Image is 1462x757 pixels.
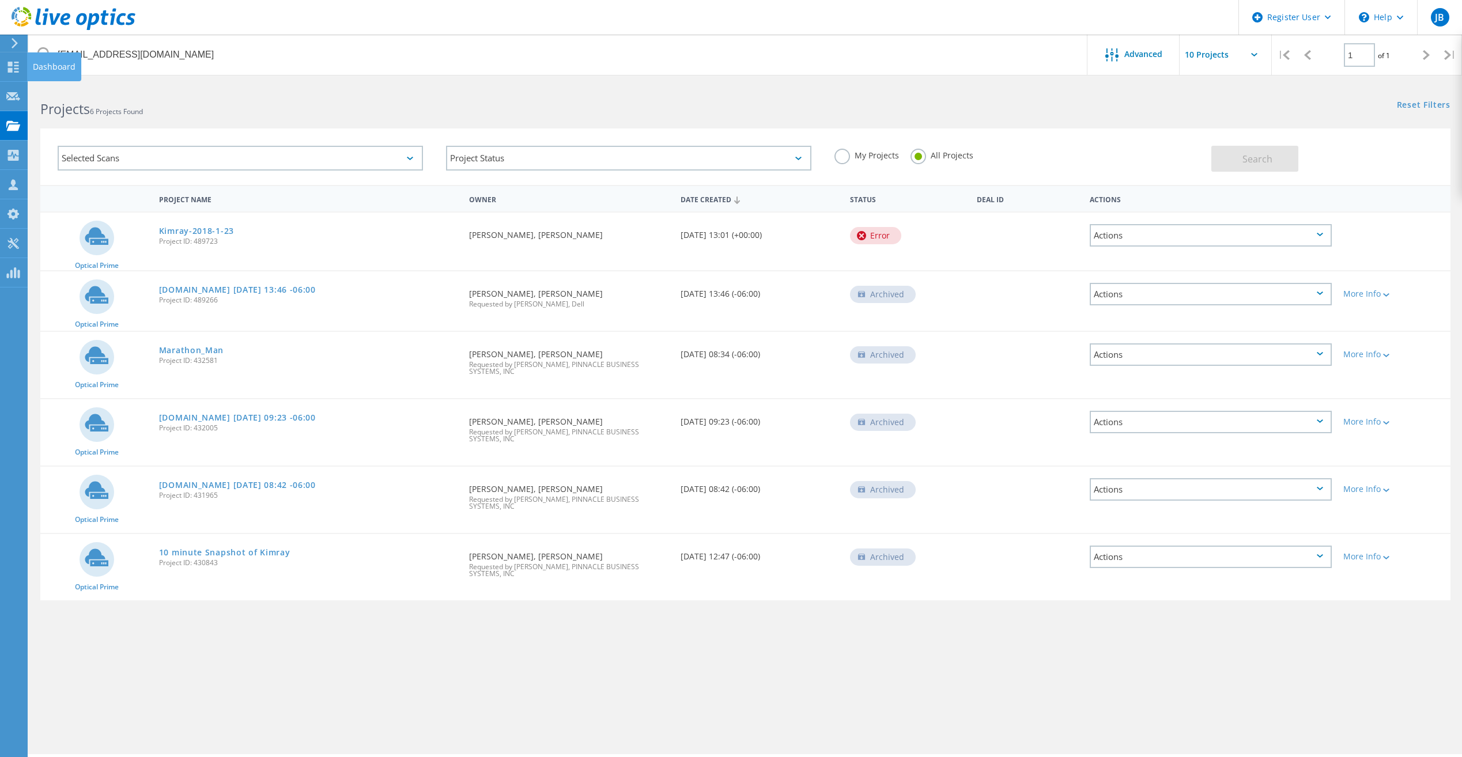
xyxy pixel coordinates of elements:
div: Archived [850,346,916,364]
span: Advanced [1124,50,1162,58]
div: Actions [1090,546,1332,568]
span: Project ID: 431965 [159,492,458,499]
div: [DATE] 13:46 (-06:00) [675,271,844,309]
div: [DATE] 12:47 (-06:00) [675,534,844,572]
a: Kimray-2018-1-23 [159,227,234,235]
label: My Projects [834,149,899,160]
div: Archived [850,286,916,303]
a: 10 minute Snapshot of Kimray [159,548,290,557]
div: Owner [463,188,675,209]
span: Project ID: 432005 [159,425,458,432]
label: All Projects [911,149,973,160]
div: Deal Id [971,188,1084,209]
div: More Info [1343,350,1445,358]
span: Requested by [PERSON_NAME], PINNACLE BUSINESS SYSTEMS, INC [469,361,669,375]
span: Optical Prime [75,262,119,269]
div: Selected Scans [58,146,423,171]
span: Optical Prime [75,449,119,456]
div: Dashboard [33,63,75,71]
div: Archived [850,481,916,498]
div: More Info [1343,418,1445,426]
a: Reset Filters [1397,101,1450,111]
span: Requested by [PERSON_NAME], PINNACLE BUSINESS SYSTEMS, INC [469,496,669,510]
div: Actions [1090,411,1332,433]
span: Requested by [PERSON_NAME], Dell [469,301,669,308]
button: Search [1211,146,1298,172]
a: [DOMAIN_NAME] [DATE] 13:46 -06:00 [159,286,316,294]
span: Requested by [PERSON_NAME], PINNACLE BUSINESS SYSTEMS, INC [469,429,669,442]
span: Requested by [PERSON_NAME], PINNACLE BUSINESS SYSTEMS, INC [469,563,669,577]
div: More Info [1343,552,1445,561]
span: Project ID: 489723 [159,238,458,245]
span: Optical Prime [75,321,119,328]
div: Error [850,227,901,244]
div: Actions [1090,343,1332,366]
input: Search projects by name, owner, ID, company, etc [29,35,1088,75]
span: 6 Projects Found [90,107,143,116]
a: [DOMAIN_NAME] [DATE] 08:42 -06:00 [159,481,316,489]
div: [PERSON_NAME], [PERSON_NAME] [463,213,675,251]
a: [DOMAIN_NAME] [DATE] 09:23 -06:00 [159,414,316,422]
div: [PERSON_NAME], [PERSON_NAME] [463,332,675,387]
span: Optical Prime [75,516,119,523]
div: Date Created [675,188,844,210]
div: Archived [850,548,916,566]
div: [PERSON_NAME], [PERSON_NAME] [463,271,675,319]
svg: \n [1359,12,1369,22]
b: Projects [40,100,90,118]
div: Actions [1090,478,1332,501]
div: [DATE] 13:01 (+00:00) [675,213,844,251]
div: Actions [1090,283,1332,305]
div: Status [844,188,971,209]
span: Project ID: 430843 [159,559,458,566]
span: Project ID: 432581 [159,357,458,364]
span: of 1 [1378,51,1390,60]
span: Project ID: 489266 [159,297,458,304]
a: Marathon_Man [159,346,224,354]
div: [DATE] 08:34 (-06:00) [675,332,844,370]
div: [PERSON_NAME], [PERSON_NAME] [463,534,675,589]
div: Project Status [446,146,811,171]
div: [PERSON_NAME], [PERSON_NAME] [463,467,675,521]
div: | [1272,35,1295,75]
span: Optical Prime [75,584,119,591]
span: Search [1242,153,1272,165]
div: More Info [1343,290,1445,298]
a: Live Optics Dashboard [12,24,135,32]
div: [DATE] 09:23 (-06:00) [675,399,844,437]
span: JB [1435,13,1444,22]
div: [PERSON_NAME], [PERSON_NAME] [463,399,675,454]
div: Actions [1090,224,1332,247]
div: Project Name [153,188,463,209]
div: | [1438,35,1462,75]
div: [DATE] 08:42 (-06:00) [675,467,844,505]
span: Optical Prime [75,381,119,388]
div: More Info [1343,485,1445,493]
div: Archived [850,414,916,431]
div: Actions [1084,188,1338,209]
